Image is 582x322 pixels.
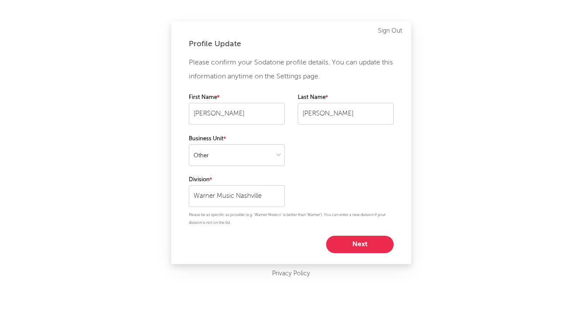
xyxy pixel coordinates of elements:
a: Sign Out [378,26,402,36]
p: Please confirm your Sodatone profile details. You can update this information anytime on the Sett... [189,56,394,84]
label: First Name [189,92,285,103]
label: Last Name [298,92,394,103]
label: Division [189,175,285,185]
input: Your first name [189,103,285,125]
p: Please be as specific as possible (e.g. 'Warner Mexico' is better than 'Warner'). You can enter a... [189,211,394,227]
div: Profile Update [189,39,394,49]
a: Privacy Policy [272,268,310,279]
input: Your last name [298,103,394,125]
input: Your division [189,185,285,207]
button: Next [326,236,394,253]
label: Business Unit [189,134,285,144]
